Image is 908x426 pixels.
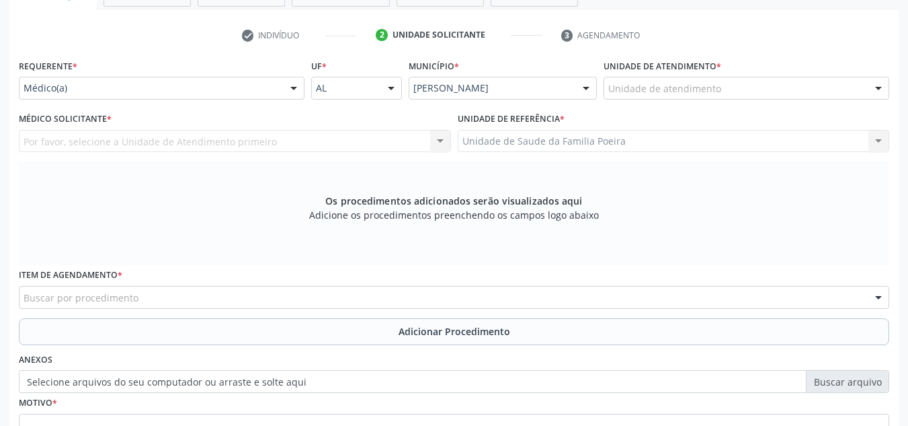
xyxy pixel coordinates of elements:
label: Anexos [19,350,52,371]
button: Adicionar Procedimento [19,318,889,345]
span: Buscar por procedimento [24,291,138,305]
span: Médico(a) [24,81,277,95]
span: Os procedimentos adicionados serão visualizados aqui [325,194,582,208]
label: Médico Solicitante [19,109,112,130]
label: Item de agendamento [19,265,122,286]
span: Unidade de atendimento [608,81,721,96]
label: Unidade de atendimento [604,56,721,77]
label: Requerente [19,56,77,77]
label: Município [409,56,459,77]
span: Adicione os procedimentos preenchendo os campos logo abaixo [309,208,599,222]
label: Unidade de referência [458,109,565,130]
span: [PERSON_NAME] [413,81,569,95]
span: Adicionar Procedimento [399,324,510,339]
span: AL [316,81,374,95]
div: Unidade solicitante [393,29,485,41]
div: 2 [376,29,388,41]
label: UF [311,56,327,77]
